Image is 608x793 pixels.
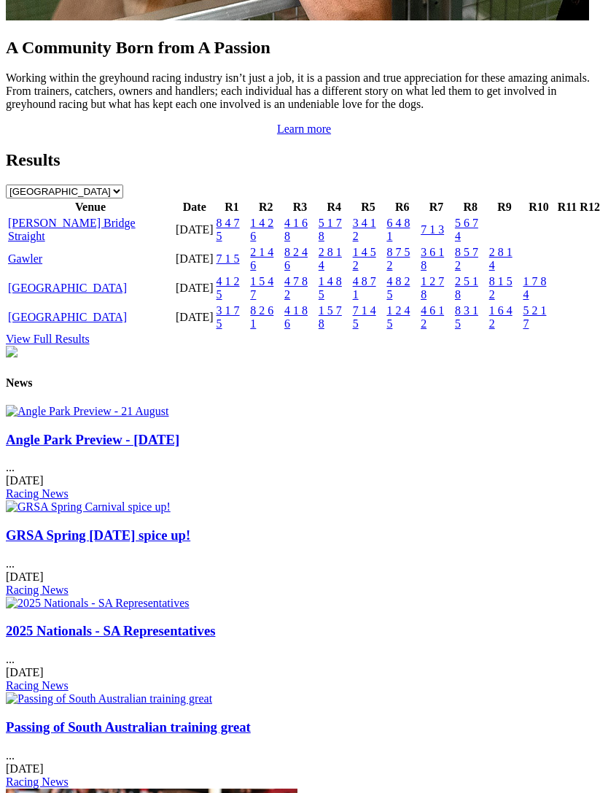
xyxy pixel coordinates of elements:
a: 1 4 5 2 [353,246,376,271]
div: ... [6,623,602,692]
a: 8 2 4 6 [284,246,308,271]
a: 4 1 2 5 [217,275,240,301]
a: Racing News [6,679,69,692]
a: 6 4 8 1 [386,217,410,242]
a: 1 2 4 5 [386,304,410,330]
a: 2 5 1 8 [455,275,478,301]
a: Learn more [277,123,331,135]
a: View Full Results [6,333,90,345]
a: [PERSON_NAME] Bridge Straight [8,217,136,242]
a: 1 7 8 4 [523,275,546,301]
a: Racing News [6,584,69,596]
span: [DATE] [6,762,44,775]
h4: News [6,376,602,390]
a: 7 1 4 5 [353,304,376,330]
th: R12 [579,200,601,214]
a: 2 1 4 6 [250,246,273,271]
a: 1 5 4 7 [250,275,273,301]
th: R2 [249,200,282,214]
th: R11 [557,200,578,214]
img: Angle Park Preview - 21 August [6,405,169,418]
a: 1 4 2 6 [250,217,273,242]
a: 8 7 5 2 [386,246,410,271]
img: chasers_homepage.jpg [6,346,17,357]
th: Date [175,200,214,214]
h2: A Community Born from A Passion [6,38,602,58]
a: Passing of South Australian training great [6,719,251,735]
p: Working within the greyhound racing industry isn’t just a job, it is a passion and true appreciat... [6,71,602,111]
th: Venue [7,200,174,214]
img: Passing of South Australian training great [6,692,212,705]
h2: Results [6,150,602,170]
a: Racing News [6,775,69,788]
a: Gawler [8,252,42,265]
a: 5 2 1 7 [523,304,546,330]
th: R9 [488,200,521,214]
span: [DATE] [6,570,44,583]
div: ... [6,719,602,789]
div: ... [6,527,602,597]
a: 4 7 8 2 [284,275,308,301]
a: Angle Park Preview - [DATE] [6,432,179,447]
span: [DATE] [6,666,44,678]
th: R3 [284,200,316,214]
a: 7 1 3 [421,223,444,236]
a: 8 1 5 2 [489,275,512,301]
a: 2 8 1 4 [489,246,512,271]
a: 4 8 7 1 [353,275,376,301]
a: 5 1 7 8 [319,217,342,242]
a: 3 6 1 8 [421,246,444,271]
th: R10 [522,200,555,214]
a: Racing News [6,487,69,500]
a: [GEOGRAPHIC_DATA] [8,282,127,294]
a: 3 1 7 5 [217,304,240,330]
th: R8 [454,200,487,214]
td: [DATE] [175,216,214,244]
img: 2025 Nationals - SA Representatives [6,597,190,610]
a: 1 4 8 5 [319,275,342,301]
a: 4 6 1 2 [421,304,444,330]
th: R4 [318,200,351,214]
a: 4 8 2 5 [386,275,410,301]
td: [DATE] [175,274,214,302]
a: 8 3 1 5 [455,304,478,330]
a: 1 5 7 8 [319,304,342,330]
td: [DATE] [175,245,214,273]
td: [DATE] [175,303,214,331]
th: R5 [352,200,385,214]
a: 4 1 8 6 [284,304,308,330]
a: 2 8 1 4 [319,246,342,271]
a: 4 1 6 8 [284,217,308,242]
th: R6 [386,200,418,214]
a: 1 2 7 8 [421,275,444,301]
a: 1 6 4 2 [489,304,512,330]
a: GRSA Spring [DATE] spice up! [6,527,190,543]
th: R1 [216,200,249,214]
a: 7 1 5 [217,252,240,265]
a: 5 6 7 4 [455,217,478,242]
a: 2025 Nationals - SA Representatives [6,623,215,638]
a: [GEOGRAPHIC_DATA] [8,311,127,323]
span: [DATE] [6,474,44,487]
a: 8 5 7 2 [455,246,478,271]
a: 8 2 6 1 [250,304,273,330]
img: GRSA Spring Carnival spice up! [6,500,171,514]
div: ... [6,432,602,501]
th: R7 [420,200,453,214]
a: 3 4 1 2 [353,217,376,242]
a: 8 4 7 5 [217,217,240,242]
